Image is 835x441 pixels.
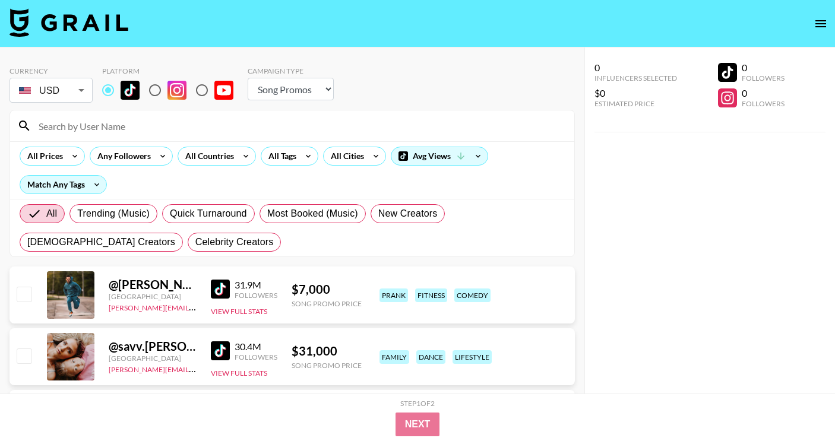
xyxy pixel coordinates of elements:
button: Next [396,413,440,436]
div: Match Any Tags [20,176,106,193]
div: 30.4M [235,341,277,353]
div: 31.9M [235,279,277,291]
div: Followers [742,74,785,83]
div: comedy [454,288,491,302]
span: Celebrity Creators [195,235,274,249]
button: View Full Stats [211,369,267,377]
button: View Full Stats [211,307,267,316]
div: $ 31,000 [292,344,362,358]
img: TikTok [121,81,140,100]
img: YouTube [214,81,233,100]
div: Song Promo Price [292,299,362,308]
div: All Prices [20,147,65,165]
div: Estimated Price [594,99,677,108]
div: All Cities [324,147,366,165]
div: @ savv.[PERSON_NAME] [109,339,197,354]
img: TikTok [211,341,230,360]
div: All Countries [178,147,236,165]
img: Instagram [167,81,186,100]
div: @ [PERSON_NAME].[PERSON_NAME] [109,277,197,292]
div: prank [379,288,408,302]
span: Most Booked (Music) [267,207,358,221]
div: Influencers Selected [594,74,677,83]
a: [PERSON_NAME][EMAIL_ADDRESS][DOMAIN_NAME] [109,363,284,374]
span: Trending (Music) [77,207,150,221]
div: [GEOGRAPHIC_DATA] [109,292,197,301]
a: [PERSON_NAME][EMAIL_ADDRESS][DOMAIN_NAME] [109,301,284,312]
div: All Tags [261,147,299,165]
span: Quick Turnaround [170,207,247,221]
div: Any Followers [90,147,153,165]
div: Platform [102,66,243,75]
div: fitness [415,288,447,302]
div: dance [416,350,445,364]
div: [GEOGRAPHIC_DATA] [109,354,197,363]
div: $ 7,000 [292,282,362,297]
button: open drawer [809,12,833,36]
div: $0 [594,87,677,99]
span: New Creators [378,207,438,221]
div: 0 [742,62,785,74]
div: Followers [235,291,277,300]
div: Followers [235,353,277,361]
div: Step 1 of 2 [400,399,435,408]
div: USD [12,80,90,101]
input: Search by User Name [31,116,567,135]
div: Followers [742,99,785,108]
img: TikTok [211,280,230,299]
div: 0 [594,62,677,74]
div: 0 [742,87,785,99]
div: family [379,350,409,364]
div: Campaign Type [248,66,334,75]
div: Avg Views [391,147,488,165]
div: lifestyle [453,350,492,364]
span: All [46,207,57,221]
span: [DEMOGRAPHIC_DATA] Creators [27,235,175,249]
div: Song Promo Price [292,361,362,370]
div: Currency [10,66,93,75]
img: Grail Talent [10,8,128,37]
